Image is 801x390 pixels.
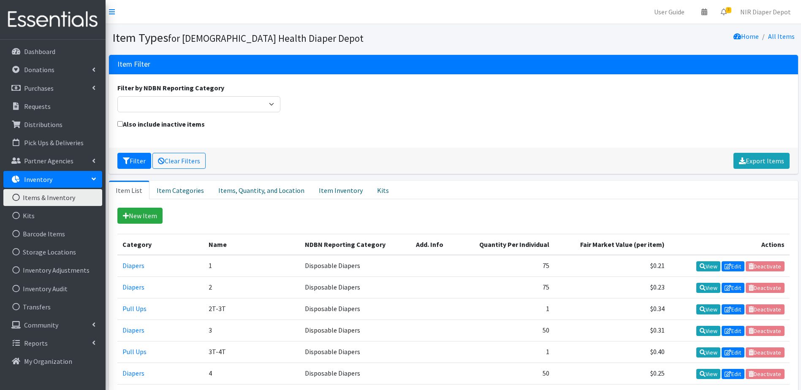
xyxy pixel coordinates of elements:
[733,3,798,20] a: NIR Diaper Depot
[24,357,72,366] p: My Organization
[3,298,102,315] a: Transfers
[24,157,73,165] p: Partner Agencies
[554,363,670,385] td: $0.25
[204,255,300,277] td: 1
[204,341,300,363] td: 3T-4T
[456,341,554,363] td: 1
[300,255,410,277] td: Disposable Diapers
[3,207,102,224] a: Kits
[554,341,670,363] td: $0.40
[3,262,102,279] a: Inventory Adjustments
[456,320,554,341] td: 50
[24,65,54,74] p: Donations
[554,298,670,320] td: $0.34
[168,32,364,44] small: for [DEMOGRAPHIC_DATA] Health Diaper Depot
[300,234,410,255] th: NDBN Reporting Category
[117,121,123,127] input: Also include inactive items
[117,60,150,69] h3: Item Filter
[3,353,102,370] a: My Organization
[733,153,790,169] a: Export Items
[726,7,731,13] span: 3
[3,317,102,333] a: Community
[696,369,720,379] a: View
[300,363,410,385] td: Disposable Diapers
[117,119,205,129] label: Also include inactive items
[24,138,84,147] p: Pick Ups & Deliveries
[3,43,102,60] a: Dashboard
[24,120,62,129] p: Distributions
[117,153,151,169] button: Filter
[122,369,144,377] a: Diapers
[300,276,410,298] td: Disposable Diapers
[670,234,789,255] th: Actions
[204,298,300,320] td: 2T-3T
[3,244,102,260] a: Storage Locations
[696,347,720,357] a: View
[300,320,410,341] td: Disposable Diapers
[211,181,312,199] a: Items, Quantity, and Location
[722,326,744,336] a: Edit
[3,171,102,188] a: Inventory
[24,102,51,111] p: Requests
[149,181,211,199] a: Item Categories
[722,304,744,314] a: Edit
[554,234,670,255] th: Fair Market Value (per item)
[122,283,144,291] a: Diapers
[647,3,691,20] a: User Guide
[117,208,163,224] a: New Item
[24,84,54,92] p: Purchases
[122,304,147,313] a: Pull Ups
[696,304,720,314] a: View
[3,335,102,352] a: Reports
[3,80,102,97] a: Purchases
[3,98,102,115] a: Requests
[733,32,759,41] a: Home
[117,234,204,255] th: Category
[122,347,147,356] a: Pull Ups
[554,320,670,341] td: $0.31
[24,47,55,56] p: Dashboard
[122,261,144,270] a: Diapers
[24,321,58,329] p: Community
[722,369,744,379] a: Edit
[117,83,224,93] label: Filter by NDBN Reporting Category
[456,255,554,277] td: 75
[456,234,554,255] th: Quantity Per Individual
[312,181,370,199] a: Item Inventory
[3,152,102,169] a: Partner Agencies
[411,234,457,255] th: Add. Info
[456,363,554,385] td: 50
[204,320,300,341] td: 3
[714,3,733,20] a: 3
[3,5,102,34] img: HumanEssentials
[696,283,720,293] a: View
[204,276,300,298] td: 2
[554,255,670,277] td: $0.21
[768,32,795,41] a: All Items
[3,116,102,133] a: Distributions
[300,341,410,363] td: Disposable Diapers
[456,298,554,320] td: 1
[722,347,744,357] a: Edit
[3,189,102,206] a: Items & Inventory
[204,234,300,255] th: Name
[24,175,52,184] p: Inventory
[24,339,48,347] p: Reports
[204,363,300,385] td: 4
[722,283,744,293] a: Edit
[122,326,144,334] a: Diapers
[456,276,554,298] td: 75
[3,134,102,151] a: Pick Ups & Deliveries
[722,261,744,271] a: Edit
[112,30,451,45] h1: Item Types
[696,326,720,336] a: View
[696,261,720,271] a: View
[370,181,396,199] a: Kits
[300,298,410,320] td: Disposable Diapers
[152,153,206,169] a: Clear Filters
[3,61,102,78] a: Donations
[554,276,670,298] td: $0.23
[3,225,102,242] a: Barcode Items
[109,181,149,199] a: Item List
[3,280,102,297] a: Inventory Audit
